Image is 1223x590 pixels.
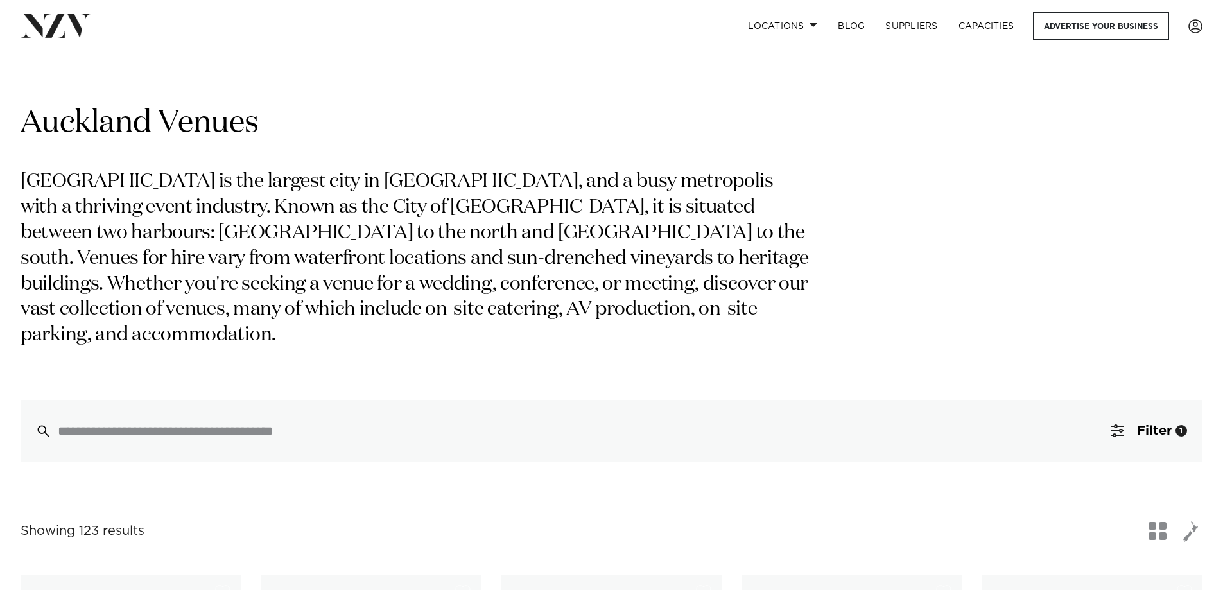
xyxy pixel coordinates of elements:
[1137,424,1172,437] span: Filter
[875,12,948,40] a: SUPPLIERS
[21,103,1202,144] h1: Auckland Venues
[948,12,1025,40] a: Capacities
[1175,425,1187,437] div: 1
[21,14,91,37] img: nzv-logo.png
[21,169,814,349] p: [GEOGRAPHIC_DATA] is the largest city in [GEOGRAPHIC_DATA], and a busy metropolis with a thriving...
[738,12,828,40] a: Locations
[1033,12,1169,40] a: Advertise your business
[828,12,875,40] a: BLOG
[21,521,144,541] div: Showing 123 results
[1096,400,1202,462] button: Filter1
